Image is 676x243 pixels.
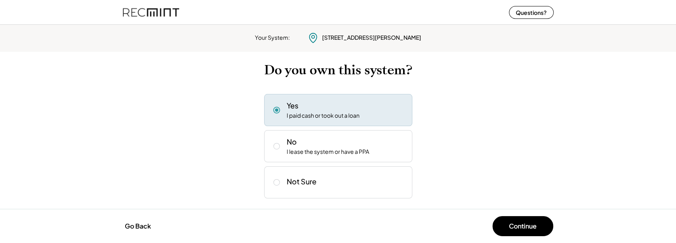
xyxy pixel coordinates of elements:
[255,34,290,42] div: Your System:
[287,100,298,110] div: Yes
[287,112,360,120] div: I paid cash or took out a loan
[123,2,179,23] img: recmint-logotype%403x%20%281%29.jpeg
[492,216,553,236] button: Continue
[287,137,297,147] div: No
[122,217,153,235] button: Go Back
[264,62,412,78] h2: Do you own this system?
[322,34,421,42] div: [STREET_ADDRESS][PERSON_NAME]
[509,6,554,19] button: Questions?
[287,177,316,186] div: Not Sure
[287,148,369,156] div: I lease the system or have a PPA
